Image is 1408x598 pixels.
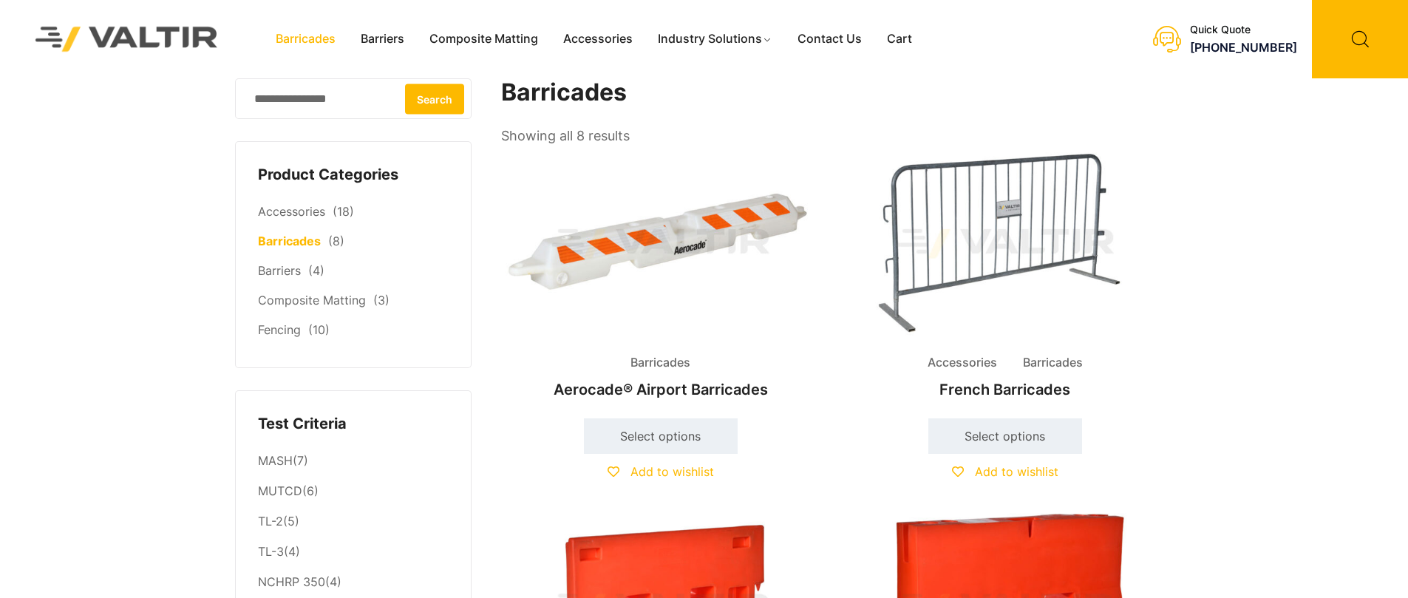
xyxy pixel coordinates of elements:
a: Composite Matting [258,293,366,308]
a: Industry Solutions [645,28,785,50]
a: BarricadesAerocade® Airport Barricades [501,148,820,406]
a: MASH [258,453,293,468]
li: (7) [258,446,449,476]
a: Barricades [258,234,321,248]
span: Barricades [619,352,701,374]
a: Cart [874,28,925,50]
a: Add to wishlist [608,464,714,479]
a: Barriers [258,263,301,278]
a: Barricades [263,28,348,50]
li: (4) [258,537,449,568]
a: Accessories [258,204,325,219]
h2: Aerocade® Airport Barricades [501,373,820,406]
a: Accessories [551,28,645,50]
h4: Product Categories [258,164,449,186]
button: Search [405,84,464,114]
a: TL-3 [258,544,284,559]
a: Accessories BarricadesFrench Barricades [846,148,1165,406]
span: Barricades [1012,352,1094,374]
h4: Test Criteria [258,413,449,435]
span: (10) [308,322,330,337]
a: MUTCD [258,483,302,498]
span: Add to wishlist [630,464,714,479]
h2: French Barricades [846,373,1165,406]
a: Fencing [258,322,301,337]
li: (4) [258,568,449,598]
div: Quick Quote [1190,24,1297,36]
a: Contact Us [785,28,874,50]
span: Add to wishlist [975,464,1058,479]
li: (6) [258,477,449,507]
span: (8) [328,234,344,248]
a: TL-2 [258,514,283,529]
span: Accessories [916,352,1008,374]
span: (18) [333,204,354,219]
a: [PHONE_NUMBER] [1190,40,1297,55]
p: Showing all 8 results [501,123,630,149]
a: Add to wishlist [952,464,1058,479]
a: Barriers [348,28,417,50]
span: (3) [373,293,390,308]
a: Select options for “French Barricades” [928,418,1082,454]
a: NCHRP 350 [258,574,325,589]
img: Valtir Rentals [16,7,237,70]
li: (5) [258,507,449,537]
a: Select options for “Aerocade® Airport Barricades” [584,418,738,454]
span: (4) [308,263,324,278]
h1: Barricades [501,78,1166,107]
a: Composite Matting [417,28,551,50]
